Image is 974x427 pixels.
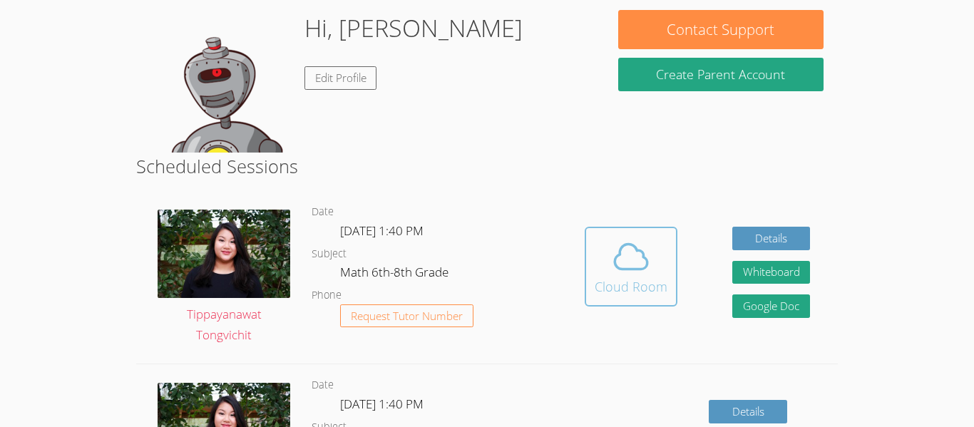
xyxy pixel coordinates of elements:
[158,210,290,346] a: Tippayanawat Tongvichit
[340,222,424,239] span: [DATE] 1:40 PM
[312,245,347,263] dt: Subject
[150,10,293,153] img: default.png
[136,153,838,180] h2: Scheduled Sessions
[585,227,677,307] button: Cloud Room
[312,376,334,394] dt: Date
[618,58,824,91] button: Create Parent Account
[312,287,342,304] dt: Phone
[709,400,787,423] a: Details
[340,396,424,412] span: [DATE] 1:40 PM
[304,66,377,90] a: Edit Profile
[732,261,811,284] button: Whiteboard
[340,262,451,287] dd: Math 6th-8th Grade
[618,10,824,49] button: Contact Support
[312,203,334,221] dt: Date
[732,227,811,250] a: Details
[732,294,811,318] a: Google Doc
[340,304,473,328] button: Request Tutor Number
[158,210,290,298] img: IMG_0561.jpeg
[304,10,523,46] h1: Hi, [PERSON_NAME]
[351,311,463,321] span: Request Tutor Number
[595,277,667,297] div: Cloud Room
